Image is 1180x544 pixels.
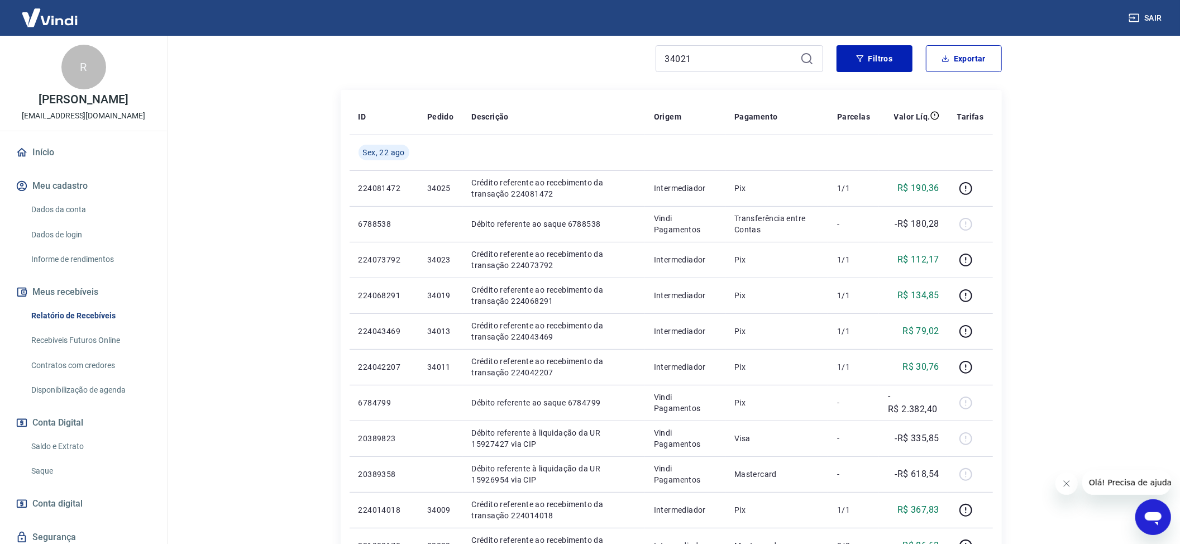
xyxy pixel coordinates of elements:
[427,183,453,194] p: 34025
[27,223,154,246] a: Dados de login
[13,280,154,304] button: Meus recebíveis
[13,174,154,198] button: Meu cadastro
[895,467,939,481] p: -R$ 618,54
[27,460,154,483] a: Saque
[471,499,636,521] p: Crédito referente ao recebimento da transação 224014018
[427,290,453,301] p: 34019
[837,433,870,444] p: -
[654,183,716,194] p: Intermediador
[654,111,681,122] p: Origem
[427,111,453,122] p: Pedido
[471,356,636,378] p: Crédito referente ao recebimento da transação 224042207
[27,379,154,402] a: Disponibilização de agenda
[1135,499,1171,535] iframe: Botão para abrir a janela de mensagens
[39,94,128,106] p: [PERSON_NAME]
[359,361,409,373] p: 224042207
[27,198,154,221] a: Dados da conta
[734,504,819,516] p: Pix
[957,111,984,122] p: Tarifas
[359,433,409,444] p: 20389823
[359,218,409,230] p: 6788538
[734,361,819,373] p: Pix
[427,254,453,265] p: 34023
[27,329,154,352] a: Recebíveis Futuros Online
[837,111,870,122] p: Parcelas
[363,147,405,158] span: Sex, 22 ago
[471,397,636,408] p: Débito referente ao saque 6784799
[654,254,716,265] p: Intermediador
[654,361,716,373] p: Intermediador
[13,491,154,516] a: Conta digital
[359,111,366,122] p: ID
[13,1,86,35] img: Vindi
[471,218,636,230] p: Débito referente ao saque 6788538
[897,182,939,195] p: R$ 190,36
[427,326,453,337] p: 34013
[734,254,819,265] p: Pix
[61,45,106,89] div: R
[27,248,154,271] a: Informe de rendimentos
[654,504,716,516] p: Intermediador
[734,326,819,337] p: Pix
[471,320,636,342] p: Crédito referente ao recebimento da transação 224043469
[7,8,94,17] span: Olá! Precisa de ajuda?
[1055,473,1078,495] iframe: Fechar mensagem
[734,433,819,444] p: Visa
[895,432,939,445] p: -R$ 335,85
[894,111,930,122] p: Valor Líq.
[471,111,509,122] p: Descrição
[359,504,409,516] p: 224014018
[897,253,939,266] p: R$ 112,17
[734,111,778,122] p: Pagamento
[22,110,145,122] p: [EMAIL_ADDRESS][DOMAIN_NAME]
[654,213,716,235] p: Vindi Pagamentos
[13,140,154,165] a: Início
[897,289,939,302] p: R$ 134,85
[471,463,636,485] p: Débito referente à liquidação da UR 15926954 via CIP
[734,183,819,194] p: Pix
[837,218,870,230] p: -
[1082,470,1171,495] iframe: Mensagem da empresa
[837,326,870,337] p: 1/1
[837,290,870,301] p: 1/1
[665,50,796,67] input: Busque pelo número do pedido
[27,304,154,327] a: Relatório de Recebíveis
[654,290,716,301] p: Intermediador
[895,217,939,231] p: -R$ 180,28
[734,290,819,301] p: Pix
[471,249,636,271] p: Crédito referente ao recebimento da transação 224073792
[654,326,716,337] p: Intermediador
[427,361,453,373] p: 34011
[359,469,409,480] p: 20389358
[654,392,716,414] p: Vindi Pagamentos
[837,361,870,373] p: 1/1
[654,427,716,450] p: Vindi Pagamentos
[27,354,154,377] a: Contratos com credores
[27,435,154,458] a: Saldo e Extrato
[654,463,716,485] p: Vindi Pagamentos
[359,254,409,265] p: 224073792
[471,427,636,450] p: Débito referente à liquidação da UR 15927427 via CIP
[902,360,939,374] p: R$ 30,76
[359,183,409,194] p: 224081472
[837,45,913,72] button: Filtros
[897,503,939,517] p: R$ 367,83
[837,397,870,408] p: -
[427,504,453,516] p: 34009
[13,411,154,435] button: Conta Digital
[359,397,409,408] p: 6784799
[471,177,636,199] p: Crédito referente ao recebimento da transação 224081472
[837,254,870,265] p: 1/1
[888,389,939,416] p: -R$ 2.382,40
[837,504,870,516] p: 1/1
[837,469,870,480] p: -
[359,290,409,301] p: 224068291
[359,326,409,337] p: 224043469
[926,45,1002,72] button: Exportar
[32,496,83,512] span: Conta digital
[902,325,939,338] p: R$ 79,02
[471,284,636,307] p: Crédito referente ao recebimento da transação 224068291
[734,213,819,235] p: Transferência entre Contas
[734,397,819,408] p: Pix
[837,183,870,194] p: 1/1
